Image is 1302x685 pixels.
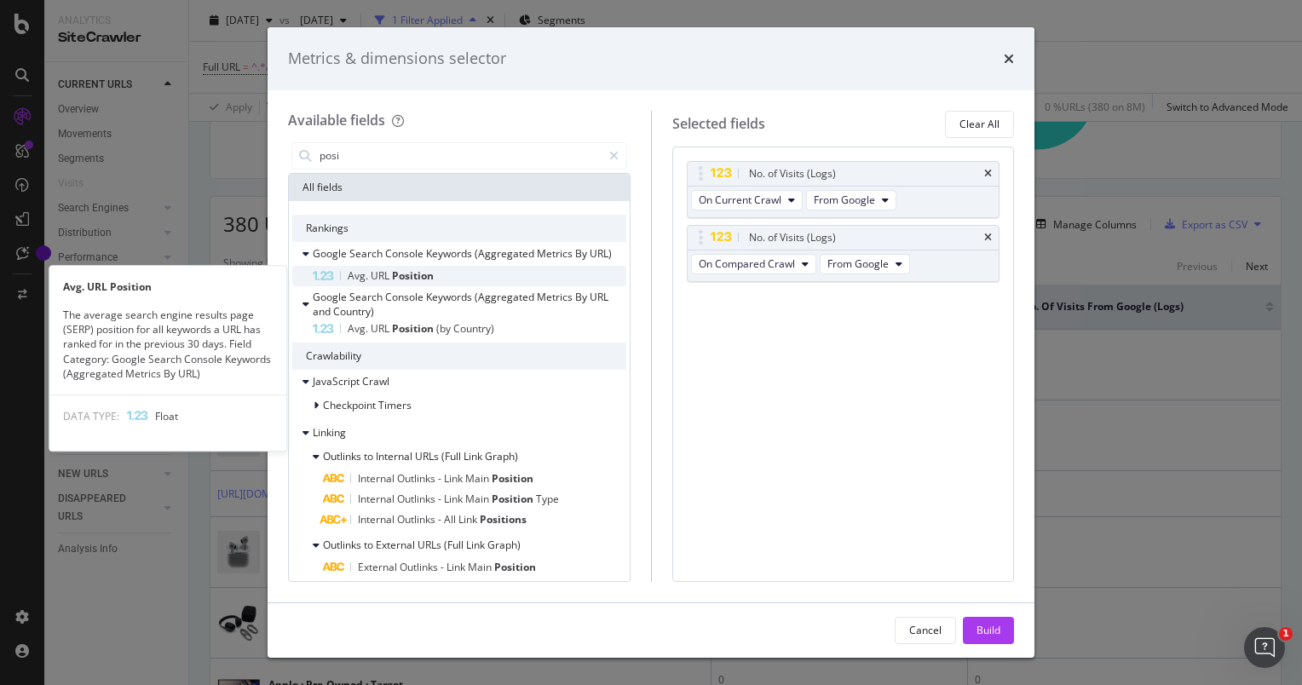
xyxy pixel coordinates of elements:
[492,492,536,506] span: Position
[385,290,426,304] span: Console
[288,111,385,130] div: Available fields
[318,143,602,169] input: Search by field name
[378,398,412,412] span: Timers
[362,374,389,389] span: Crawl
[691,254,816,274] button: On Compared Crawl
[348,268,371,283] span: Avg.
[475,290,537,304] span: (Aggregated
[806,190,896,210] button: From Google
[313,290,349,304] span: Google
[288,48,506,70] div: Metrics & dimensions selector
[444,492,465,506] span: Link
[480,512,527,527] span: Positions
[687,225,1000,282] div: No. of Visits (Logs)timesOn Compared CrawlFrom Google
[441,449,464,463] span: (Full
[418,538,444,552] span: URLs
[976,623,1000,637] div: Build
[444,538,466,552] span: (Full
[1244,627,1285,668] iframe: Intercom live chat
[590,290,608,304] span: URL
[475,246,537,261] span: (Aggregated
[827,256,889,271] span: From Google
[358,512,397,527] span: Internal
[313,425,346,440] span: Linking
[1004,48,1014,70] div: times
[49,279,286,294] div: Avg. URL Position
[1279,627,1293,641] span: 1
[348,321,371,336] span: Avg.
[446,560,468,574] span: Link
[376,538,418,552] span: External
[415,449,441,463] span: URLs
[444,512,458,527] span: All
[537,290,575,304] span: Metrics
[691,190,803,210] button: On Current Crawl
[371,321,392,336] span: URL
[458,512,480,527] span: Link
[444,471,465,486] span: Link
[397,492,438,506] span: Outlinks
[426,290,475,304] span: Keywords
[438,492,444,506] span: -
[699,193,781,207] span: On Current Crawl
[465,471,492,486] span: Main
[289,174,630,201] div: All fields
[464,449,485,463] span: Link
[358,560,400,574] span: External
[441,560,446,574] span: -
[453,321,494,336] span: Country)
[323,398,378,412] span: Checkpoint
[494,560,536,574] span: Position
[820,254,910,274] button: From Google
[313,374,362,389] span: JavaScript
[984,233,992,243] div: times
[323,449,364,463] span: Outlinks
[895,617,956,644] button: Cancel
[687,161,1000,218] div: No. of Visits (Logs)timesOn Current CrawlFrom Google
[323,538,364,552] span: Outlinks
[590,246,612,261] span: URL)
[487,538,521,552] span: Graph)
[963,617,1014,644] button: Build
[397,471,438,486] span: Outlinks
[436,321,453,336] span: (by
[292,342,626,370] div: Crawlability
[466,538,487,552] span: Link
[371,268,392,283] span: URL
[984,169,992,179] div: times
[536,492,559,506] span: Type
[468,560,494,574] span: Main
[392,268,434,283] span: Position
[268,27,1034,658] div: modal
[909,623,942,637] div: Cancel
[349,290,385,304] span: Search
[492,471,533,486] span: Position
[400,560,441,574] span: Outlinks
[333,304,374,319] span: Country)
[749,165,836,182] div: No. of Visits (Logs)
[364,449,376,463] span: to
[575,290,590,304] span: By
[945,111,1014,138] button: Clear All
[575,246,590,261] span: By
[358,492,397,506] span: Internal
[438,512,444,527] span: -
[749,229,836,246] div: No. of Visits (Logs)
[426,246,475,261] span: Keywords
[392,321,436,336] span: Position
[313,246,349,261] span: Google
[814,193,875,207] span: From Google
[349,246,385,261] span: Search
[537,246,575,261] span: Metrics
[699,256,795,271] span: On Compared Crawl
[672,114,765,134] div: Selected fields
[376,449,415,463] span: Internal
[385,246,426,261] span: Console
[49,308,286,381] div: The average search engine results page (SERP) position for all keywords a URL has ranked for in t...
[465,492,492,506] span: Main
[485,449,518,463] span: Graph)
[292,215,626,242] div: Rankings
[358,471,397,486] span: Internal
[397,512,438,527] span: Outlinks
[438,471,444,486] span: -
